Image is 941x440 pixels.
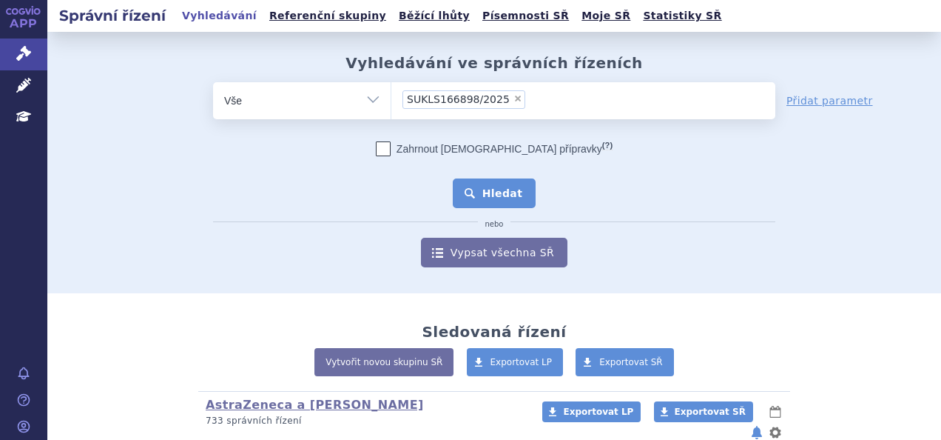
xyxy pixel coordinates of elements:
[421,238,567,267] a: Vypsat všechna SŘ
[768,403,783,421] button: lhůty
[467,348,564,376] a: Exportovat LP
[206,415,523,427] p: 733 správních řízení
[577,6,635,26] a: Moje SŘ
[599,357,663,367] span: Exportovat SŘ
[478,6,573,26] a: Písemnosti SŘ
[602,141,613,150] abbr: (?)
[530,90,538,108] input: SUKLS166898/2025
[394,6,474,26] a: Běžící lhůty
[345,54,643,72] h2: Vyhledávání ve správních řízeních
[178,6,261,26] a: Vyhledávání
[490,357,553,367] span: Exportovat LP
[654,401,753,422] a: Exportovat SŘ
[576,348,674,376] a: Exportovat SŘ
[206,398,424,412] a: AstraZeneca a [PERSON_NAME]
[542,401,641,422] a: Exportovat LP
[47,5,178,26] h2: Správní řízení
[786,93,873,108] a: Přidat parametr
[453,179,536,208] button: Hledat
[478,220,511,229] i: nebo
[376,141,613,156] label: Zahrnout [DEMOGRAPHIC_DATA] přípravky
[265,6,391,26] a: Referenční skupiny
[563,407,633,417] span: Exportovat LP
[422,323,566,341] h2: Sledovaná řízení
[638,6,726,26] a: Statistiky SŘ
[407,94,510,104] span: SUKLS166898/2025
[314,348,453,376] a: Vytvořit novou skupinu SŘ
[513,94,522,103] span: ×
[675,407,746,417] span: Exportovat SŘ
